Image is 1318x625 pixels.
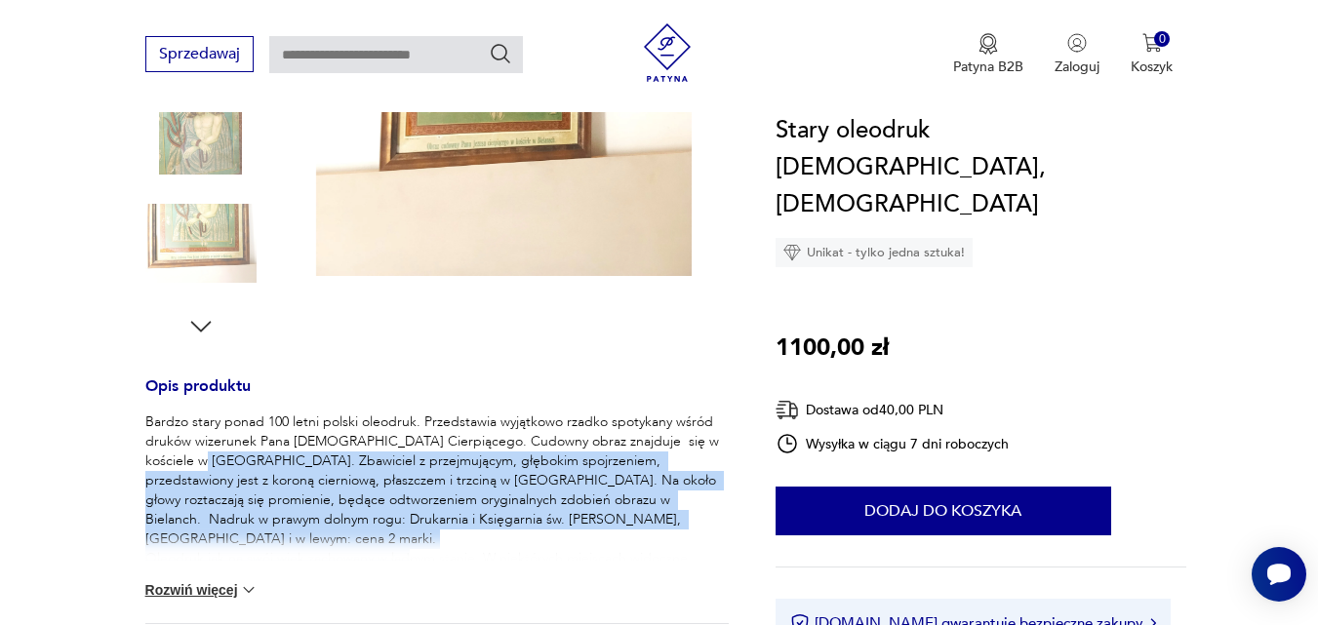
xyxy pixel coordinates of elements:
button: Sprzedawaj [145,36,254,72]
img: Ikona medalu [979,33,998,55]
h1: Stary oleodruk [DEMOGRAPHIC_DATA], [DEMOGRAPHIC_DATA] [776,112,1187,223]
button: Dodaj do koszyka [776,487,1111,535]
a: Sprzedawaj [145,49,254,62]
img: Zdjęcie produktu Stary oleodruk Ecce Homo, Jezus Bielański [145,63,257,175]
button: 0Koszyk [1131,33,1173,76]
div: Dostawa od 40,00 PLN [776,398,1010,422]
p: Zaloguj [1055,58,1099,76]
img: Ikonka użytkownika [1067,33,1087,53]
div: 0 [1154,31,1171,48]
img: Ikona diamentu [783,244,801,261]
button: Zaloguj [1055,33,1099,76]
a: Ikona medaluPatyna B2B [953,33,1023,76]
img: Ikona dostawy [776,398,799,422]
p: Patyna B2B [953,58,1023,76]
p: Koszyk [1131,58,1173,76]
p: 1100,00 zł [776,330,889,367]
button: Rozwiń więcej [145,580,259,600]
h3: Opis produktu [145,380,729,412]
button: Szukaj [489,42,512,65]
img: Zdjęcie produktu Stary oleodruk Ecce Homo, Jezus Bielański [145,188,257,299]
div: Unikat - tylko jedna sztuka! [776,238,973,267]
iframe: Smartsupp widget button [1252,547,1306,602]
img: chevron down [239,580,259,600]
img: Ikona koszyka [1142,33,1162,53]
div: Wysyłka w ciągu 7 dni roboczych [776,432,1010,455]
button: Patyna B2B [953,33,1023,76]
img: Patyna - sklep z meblami i dekoracjami vintage [638,23,697,82]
